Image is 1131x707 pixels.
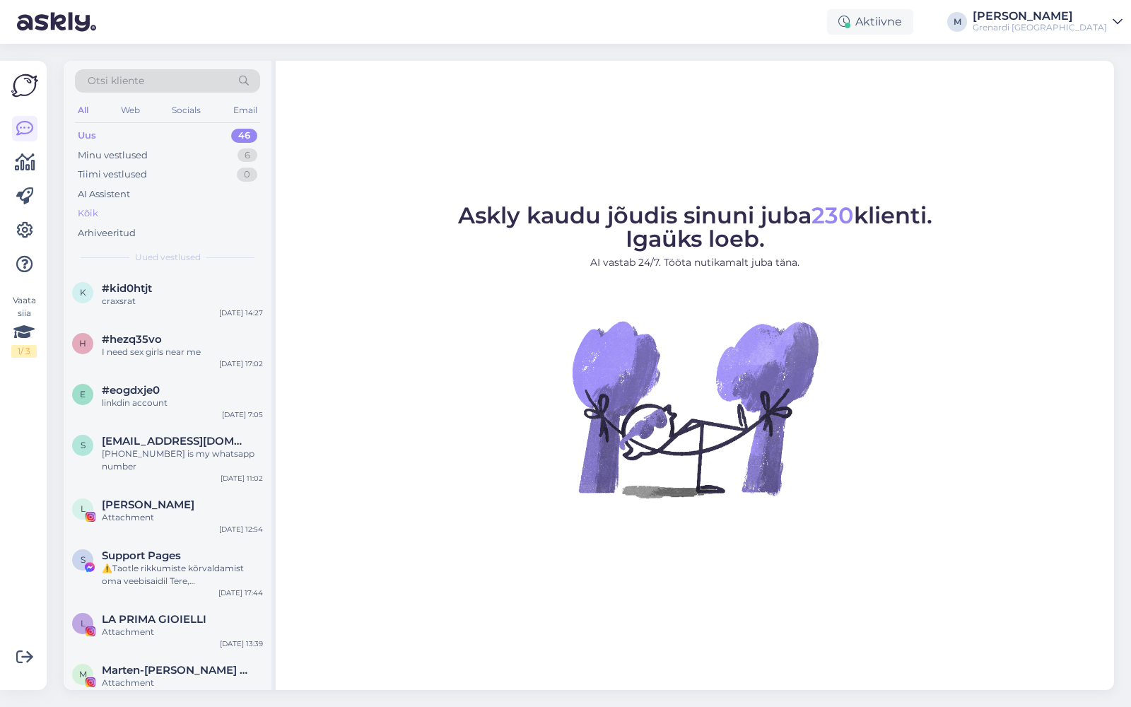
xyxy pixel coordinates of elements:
[102,677,263,689] div: Attachment
[973,22,1107,33] div: Grenardi [GEOGRAPHIC_DATA]
[102,282,152,295] span: #kid0htjt
[11,72,38,99] img: Askly Logo
[81,554,86,565] span: S
[102,511,263,524] div: Attachment
[102,346,263,358] div: I need sex girls near me
[78,148,148,163] div: Minu vestlused
[102,448,263,473] div: [PHONE_NUMBER] is my whatsapp number
[458,255,932,270] p: AI vastab 24/7. Tööta nutikamalt juba täna.
[219,358,263,369] div: [DATE] 17:02
[973,11,1123,33] a: [PERSON_NAME]Grenardi [GEOGRAPHIC_DATA]
[78,187,130,201] div: AI Assistent
[102,498,194,511] span: Leo Pizzo
[102,549,181,562] span: Support Pages
[79,338,86,349] span: h
[947,12,967,32] div: M
[102,333,162,346] span: #hezq35vo
[231,129,257,143] div: 46
[169,101,204,119] div: Socials
[230,101,260,119] div: Email
[78,226,136,240] div: Arhiveeritud
[220,638,263,649] div: [DATE] 13:39
[973,11,1107,22] div: [PERSON_NAME]
[458,201,932,252] span: Askly kaudu jõudis sinuni juba klienti. Igaüks loeb.
[135,251,201,264] span: Uued vestlused
[102,562,263,588] div: ⚠️Taotle rikkumiste kõrvaldamist oma veebisaidil Tere, [PERSON_NAME] saatnud mitu hoiatust, et te...
[80,389,86,399] span: e
[827,9,913,35] div: Aktiivne
[102,295,263,308] div: craxsrat
[219,689,263,700] div: [DATE] 16:49
[118,101,143,119] div: Web
[102,435,249,448] span: sambhavgems1@gmail.com
[102,613,206,626] span: LA PRIMA GIOIELLI
[237,168,257,182] div: 0
[81,618,86,629] span: L
[219,524,263,534] div: [DATE] 12:54
[78,168,147,182] div: Tiimi vestlused
[80,287,86,298] span: k
[222,409,263,420] div: [DATE] 7:05
[811,201,854,229] span: 230
[102,664,249,677] span: Marten-Jaan M. 📸
[81,440,86,450] span: s
[218,588,263,598] div: [DATE] 17:44
[78,129,96,143] div: Uus
[102,397,263,409] div: linkdin account
[102,626,263,638] div: Attachment
[219,308,263,318] div: [DATE] 14:27
[79,669,87,679] span: M
[102,384,160,397] span: #eogdxje0
[75,101,91,119] div: All
[78,206,98,221] div: Kõik
[88,74,144,88] span: Otsi kliente
[221,473,263,484] div: [DATE] 11:02
[11,294,37,358] div: Vaata siia
[568,281,822,536] img: No Chat active
[81,503,86,514] span: L
[11,345,37,358] div: 1 / 3
[238,148,257,163] div: 6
